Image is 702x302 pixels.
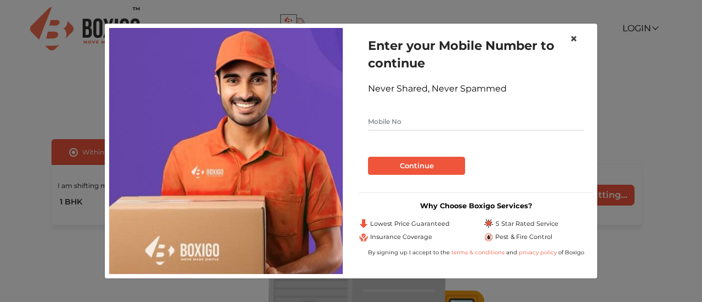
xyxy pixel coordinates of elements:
[495,232,552,242] span: Pest & Fire Control
[368,113,584,130] input: Mobile No
[561,24,586,54] button: Close
[359,248,593,257] div: By signing up I accept to the and of Boxigo
[368,157,465,175] button: Continue
[495,219,558,229] span: 5 Star Rated Service
[451,249,506,256] a: terms & conditions
[370,232,432,242] span: Insurance Coverage
[359,202,593,210] h3: Why Choose Boxigo Services?
[109,28,343,273] img: relocation-img
[368,37,584,72] h1: Enter your Mobile Number to continue
[570,31,578,47] span: ×
[370,219,450,229] span: Lowest Price Guaranteed
[368,82,584,95] div: Never Shared, Never Spammed
[517,249,558,256] a: privacy policy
